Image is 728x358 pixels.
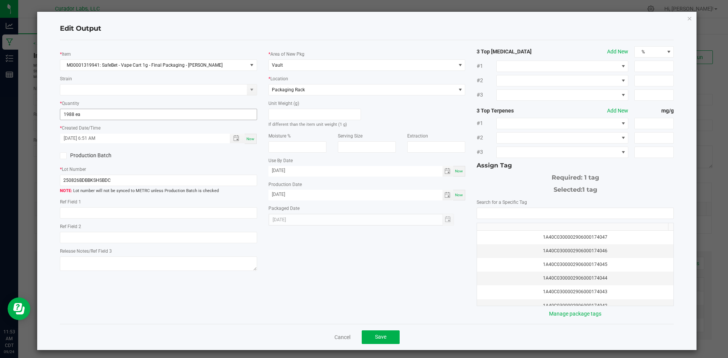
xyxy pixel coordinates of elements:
[60,199,81,205] label: Ref Field 1
[549,311,601,317] a: Manage package tags
[62,51,71,58] label: Item
[477,91,496,99] span: #3
[477,182,674,194] div: Selected:
[482,302,669,310] div: 1A40C0300002906000174042
[334,333,350,341] a: Cancel
[477,199,527,206] label: Search for a Specific Tag
[442,166,453,177] span: Toggle calendar
[477,48,555,56] strong: 3 Top [MEDICAL_DATA]
[482,275,669,282] div: 1A40C0300002906000174044
[60,59,257,71] span: NO DATA FOUND
[268,122,347,127] small: If different than the item unit weight (1 g)
[634,107,674,115] strong: mg/g
[482,247,669,255] div: 1A40C0300002906000174046
[60,188,257,194] span: Lot number will not be synced to METRC unless Production Batch is checked
[477,77,496,84] span: #2
[268,133,291,139] label: Moisture %
[62,125,100,131] label: Created Date/Time
[62,166,86,173] label: Lot Number
[230,134,245,143] span: Toggle popup
[375,334,386,340] span: Save
[482,261,669,268] div: 1A40C0300002906000174045
[272,63,283,68] span: Vault
[268,100,299,107] label: Unit Weight (g)
[268,181,302,188] label: Production Date
[477,148,496,156] span: #3
[60,248,112,255] label: Release Notes/Ref Field 3
[60,152,153,159] label: Production Batch
[582,186,597,193] span: 1 tag
[482,288,669,295] div: 1A40C0300002906000174043
[477,134,496,142] span: #2
[60,134,222,143] input: Created Datetime
[246,137,254,141] span: Now
[268,205,300,212] label: Packaged Date
[268,166,442,175] input: Date
[272,87,305,92] span: Packaging Rack
[362,330,400,344] button: Save
[60,223,81,230] label: Ref Field 2
[60,24,674,34] h4: Edit Output
[60,75,72,82] label: Strain
[442,190,453,200] span: Toggle calendar
[607,48,628,56] button: Add New
[496,132,628,144] span: NO DATA FOUND
[477,170,674,182] div: Required: 1 tag
[477,62,496,70] span: #1
[607,107,628,115] button: Add New
[407,133,428,139] label: Extraction
[635,47,664,57] span: %
[477,107,555,115] strong: 3 Top Terpenes
[496,147,628,158] span: NO DATA FOUND
[270,75,288,82] label: Location
[477,119,496,127] span: #1
[455,193,463,197] span: Now
[477,161,674,170] div: Assign Tag
[268,157,293,164] label: Use By Date
[268,190,442,199] input: Date
[338,133,362,139] label: Serving Size
[482,234,669,241] div: 1A40C0300002906000174047
[8,297,30,320] iframe: Resource center
[62,100,79,107] label: Quantity
[477,208,673,219] input: NO DATA FOUND
[455,169,463,173] span: Now
[270,51,304,58] label: Area of New Pkg
[496,118,628,129] span: NO DATA FOUND
[60,60,247,70] span: M00001319941: SafeBet - Vape Cart 1g - Final Packaging - [PERSON_NAME]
